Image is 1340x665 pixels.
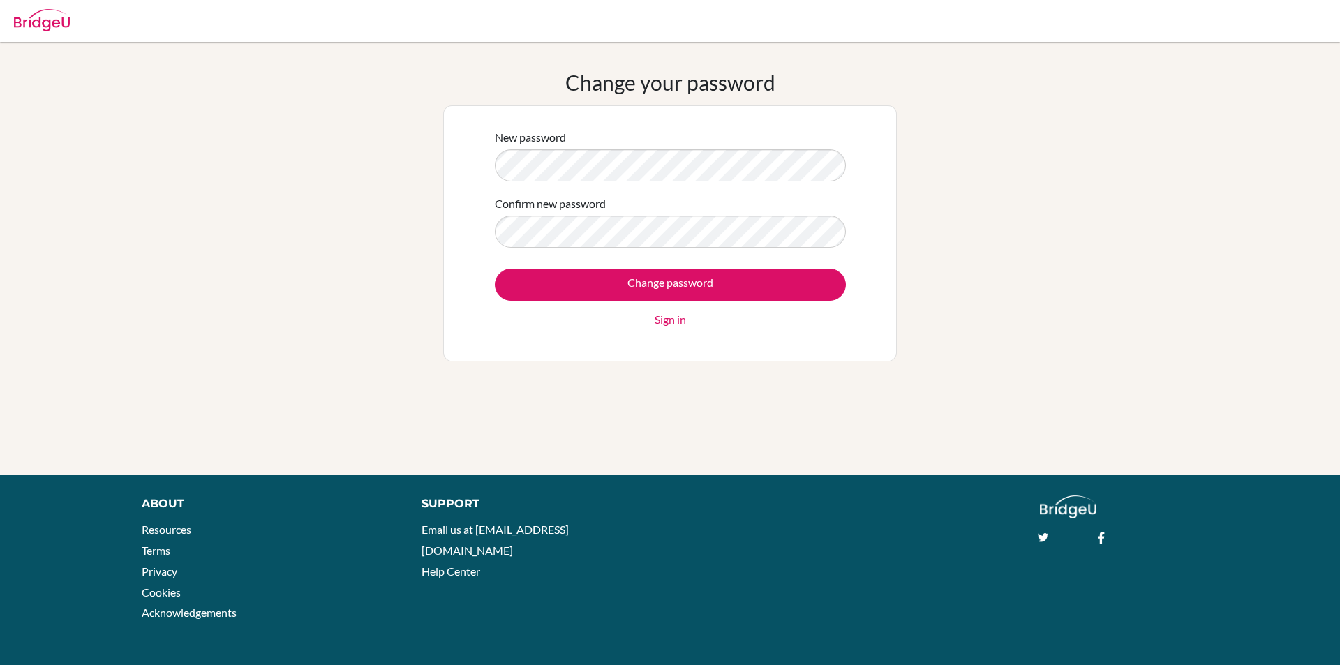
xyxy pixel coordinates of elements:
[655,311,686,328] a: Sign in
[422,565,480,578] a: Help Center
[495,269,846,301] input: Change password
[565,70,775,95] h1: Change your password
[142,544,170,557] a: Terms
[1040,495,1096,518] img: logo_white@2x-f4f0deed5e89b7ecb1c2cc34c3e3d731f90f0f143d5ea2071677605dd97b5244.png
[495,129,566,146] label: New password
[495,195,606,212] label: Confirm new password
[422,523,569,557] a: Email us at [EMAIL_ADDRESS][DOMAIN_NAME]
[142,585,181,599] a: Cookies
[142,495,390,512] div: About
[142,523,191,536] a: Resources
[422,495,654,512] div: Support
[142,565,177,578] a: Privacy
[142,606,237,619] a: Acknowledgements
[14,9,70,31] img: Bridge-U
